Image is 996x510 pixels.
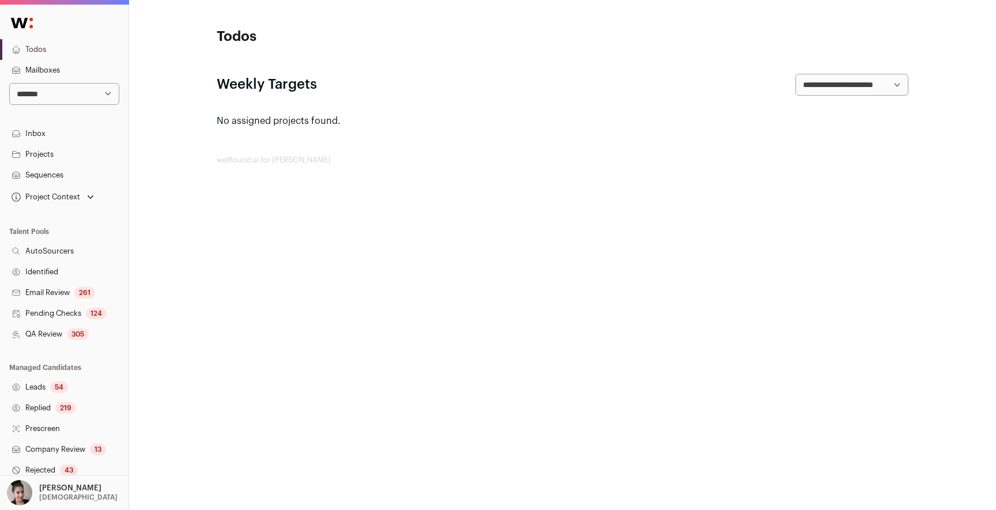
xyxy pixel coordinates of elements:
[50,381,68,393] div: 54
[5,480,120,505] button: Open dropdown
[90,444,106,455] div: 13
[9,192,80,202] div: Project Context
[217,114,908,128] p: No assigned projects found.
[74,287,95,299] div: 261
[217,28,447,46] h1: Todos
[55,402,76,414] div: 219
[39,483,101,493] p: [PERSON_NAME]
[9,189,96,205] button: Open dropdown
[217,156,908,165] footer: wellfound:ai for [PERSON_NAME]
[86,308,107,319] div: 124
[217,75,317,94] h2: Weekly Targets
[39,493,118,502] p: [DEMOGRAPHIC_DATA]
[5,12,39,35] img: Wellfound
[60,464,78,476] div: 43
[7,480,32,505] img: 8072482-medium_jpg
[67,328,89,340] div: 305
